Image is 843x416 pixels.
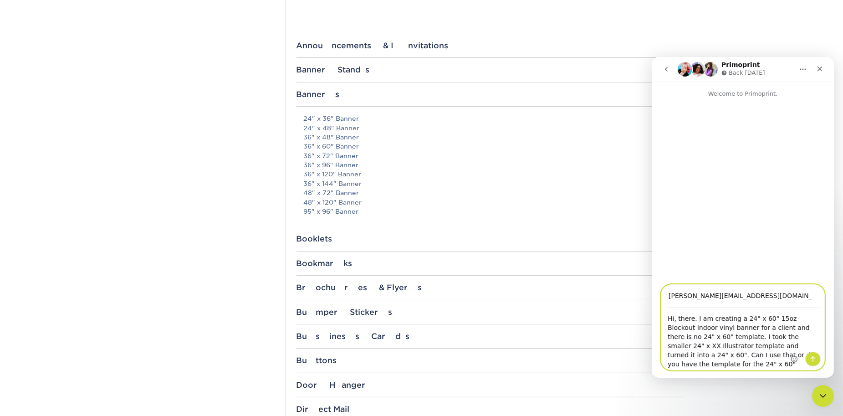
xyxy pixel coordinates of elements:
div: Door Hanger [296,380,684,390]
a: 36" x 120" Banner [304,170,362,178]
iframe: Intercom live chat [652,57,834,378]
div: Booklets [296,234,684,243]
div: Buttons [296,356,684,365]
div: Brochures & Flyers [296,283,684,292]
a: 36" x 48" Banner [304,134,359,141]
div: Announcements & Invitations [296,41,684,50]
div: Banners [296,90,684,99]
a: 48" x 72" Banner [304,189,359,196]
a: 36" x 72" Banner [304,152,359,159]
a: 95" x 96" Banner [304,208,359,215]
div: Bookmarks [296,259,684,268]
a: 48" x 120" Banner [304,199,362,206]
a: 36" x 96" Banner [304,161,359,169]
div: Direct Mail [296,405,684,414]
div: Banner Stands [296,65,684,74]
div: Bumper Stickers [296,308,684,317]
a: 24" x 36" Banner [304,115,359,122]
a: 36" x 60" Banner [304,143,359,150]
a: 36" x 144" Banner [304,180,362,187]
iframe: Intercom live chat [812,385,834,407]
a: 24" x 48" Banner [304,124,360,132]
div: Business Cards [296,332,684,341]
